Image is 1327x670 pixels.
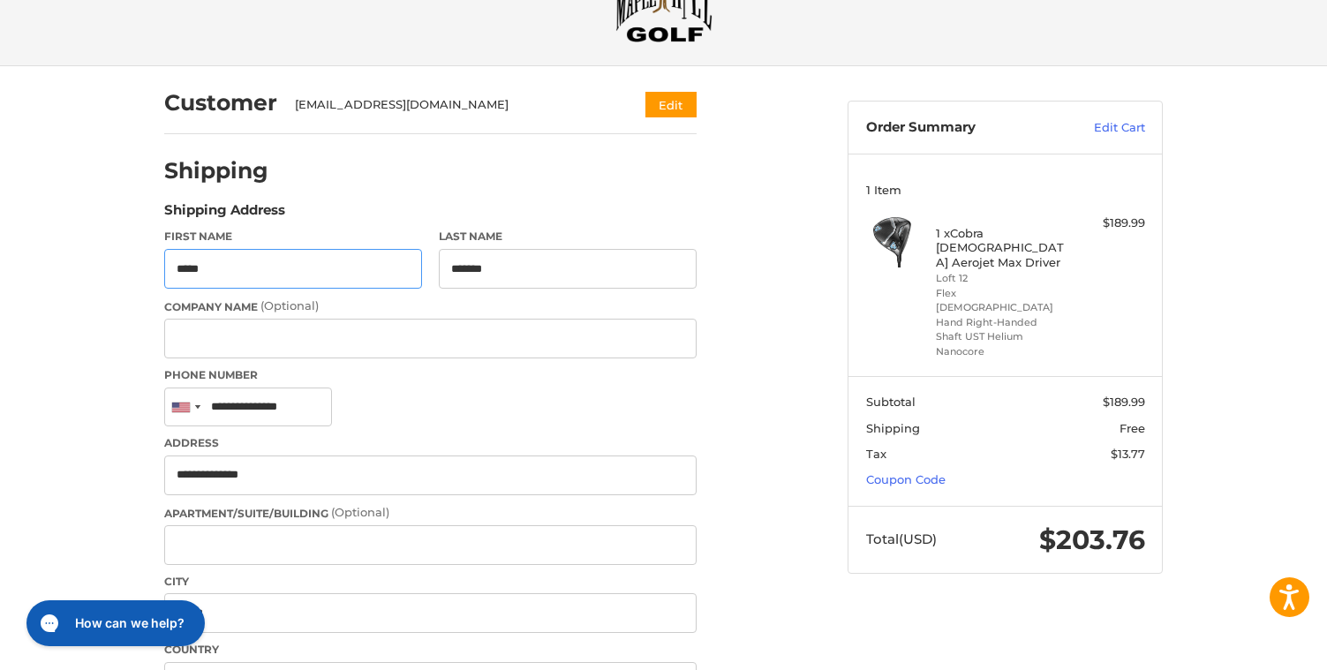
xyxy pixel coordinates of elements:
iframe: Google Customer Reviews [1181,622,1327,670]
a: Coupon Code [866,472,946,486]
li: Loft 12 [936,271,1071,286]
span: Subtotal [866,395,916,409]
div: United States: +1 [165,388,206,426]
span: $13.77 [1111,447,1145,461]
div: [EMAIL_ADDRESS][DOMAIN_NAME] [295,96,612,114]
span: Tax [866,447,886,461]
span: Total (USD) [866,531,937,547]
legend: Shipping Address [164,200,285,229]
h2: Shipping [164,157,268,184]
iframe: Gorgias live chat messenger [18,594,210,652]
small: (Optional) [331,505,389,519]
h2: Customer [164,89,277,117]
label: Last Name [439,229,697,245]
h3: 1 Item [866,183,1145,197]
li: Shaft UST Helium Nanocore [936,329,1071,358]
li: Flex [DEMOGRAPHIC_DATA] [936,286,1071,315]
label: Country [164,642,697,658]
label: Apartment/Suite/Building [164,504,697,522]
li: Hand Right-Handed [936,315,1071,330]
span: $203.76 [1039,523,1145,556]
label: First Name [164,229,422,245]
label: Phone Number [164,367,697,383]
span: Shipping [866,421,920,435]
a: Edit Cart [1056,119,1145,137]
h3: Order Summary [866,119,1056,137]
h4: 1 x Cobra [DEMOGRAPHIC_DATA] Aerojet Max Driver [936,226,1071,269]
button: Edit [645,92,697,117]
label: City [164,574,697,590]
span: $189.99 [1103,395,1145,409]
label: Company Name [164,297,697,315]
label: Address [164,435,697,451]
small: (Optional) [260,298,319,312]
span: Free [1120,421,1145,435]
div: $189.99 [1075,215,1145,232]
